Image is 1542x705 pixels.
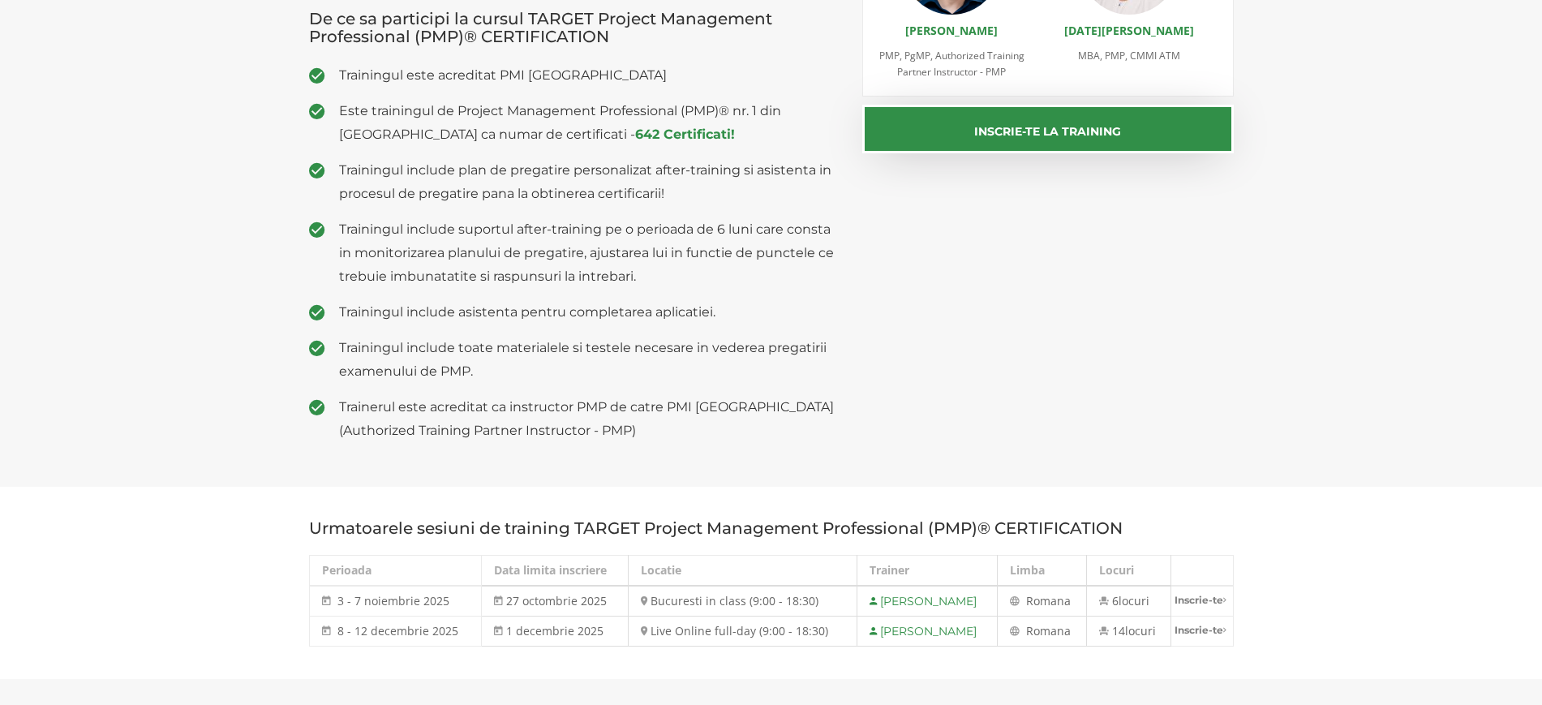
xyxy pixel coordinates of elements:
span: locuri [1119,593,1149,608]
td: [PERSON_NAME] [857,617,998,647]
span: Este trainingul de Project Management Professional (PMP)® nr. 1 din [GEOGRAPHIC_DATA] ca numar de... [339,99,839,146]
a: Inscrie-te [1171,587,1232,613]
td: 6 [1086,586,1170,617]
span: MBA, PMP, CMMI ATM [1078,49,1180,62]
a: Inscrie-te [1171,617,1232,643]
td: 27 octombrie 2025 [482,586,629,617]
span: 8 - 12 decembrie 2025 [337,623,458,638]
th: Perioada [309,556,482,587]
span: PMP, PgMP, Authorized Training Partner Instructor - PMP [879,49,1024,79]
span: Ro [1026,623,1040,638]
span: Trainingul include plan de pregatire personalizat after-training si asistenta in procesul de preg... [339,158,839,205]
span: mana [1040,593,1071,608]
td: [PERSON_NAME] [857,586,998,617]
th: Locuri [1086,556,1170,587]
span: locuri [1125,623,1156,638]
th: Limba [998,556,1087,587]
a: [DATE][PERSON_NAME] [1064,23,1194,38]
h3: Urmatoarele sesiuni de training TARGET Project Management Professional (PMP)® CERTIFICATION [309,519,1234,537]
button: Inscrie-te la training [862,105,1234,153]
span: Trainingul include suportul after-training pe o perioada de 6 luni care consta in monitorizarea p... [339,217,839,288]
th: Data limita inscriere [482,556,629,587]
th: Locatie [628,556,857,587]
span: Trainingul include toate materialele si testele necesare in vederea pregatirii examenului de PMP. [339,336,839,383]
span: Ro [1026,593,1040,608]
span: Trainingul este acreditat PMI [GEOGRAPHIC_DATA] [339,63,839,87]
h3: De ce sa participi la cursul TARGET Project Management Professional (PMP)® CERTIFICATION [309,10,839,45]
a: [PERSON_NAME] [905,23,998,38]
a: 642 Certificati! [635,127,735,142]
span: 3 - 7 noiembrie 2025 [337,593,449,608]
th: Trainer [857,556,998,587]
td: 14 [1086,617,1170,647]
td: 1 decembrie 2025 [482,617,629,647]
span: Trainingul include asistenta pentru completarea aplicatiei. [339,300,839,324]
td: Bucuresti in class (9:00 - 18:30) [628,586,857,617]
span: Trainerul este acreditat ca instructor PMP de catre PMI [GEOGRAPHIC_DATA] (Authorized Training Pa... [339,395,839,442]
td: Live Online full-day (9:00 - 18:30) [628,617,857,647]
span: mana [1040,623,1071,638]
